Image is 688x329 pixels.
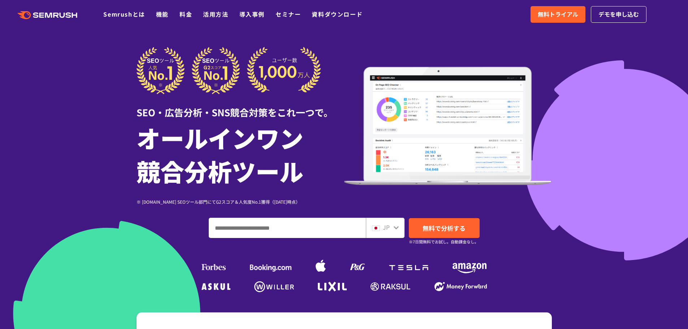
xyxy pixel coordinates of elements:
a: 導入事例 [239,10,265,18]
a: 活用方法 [203,10,228,18]
div: ※ [DOMAIN_NAME] SEOツール部門にてG2スコア＆人気度No.1獲得（[DATE]時点） [137,198,344,205]
a: デモを申し込む [591,6,646,23]
h1: オールインワン 競合分析ツール [137,121,344,187]
a: 資料ダウンロード [312,10,363,18]
div: SEO・広告分析・SNS競合対策をこれ一つで。 [137,94,344,119]
span: JP [383,223,390,231]
span: デモを申し込む [598,10,639,19]
small: ※7日間無料でお試し。自動課金なし。 [409,238,479,245]
a: Semrushとは [103,10,145,18]
span: 無料トライアル [538,10,578,19]
span: 無料で分析する [423,224,466,233]
a: 無料トライアル [531,6,585,23]
a: 無料で分析する [409,218,480,238]
a: セミナー [276,10,301,18]
a: 機能 [156,10,169,18]
a: 料金 [179,10,192,18]
input: ドメイン、キーワードまたはURLを入力してください [209,218,365,238]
